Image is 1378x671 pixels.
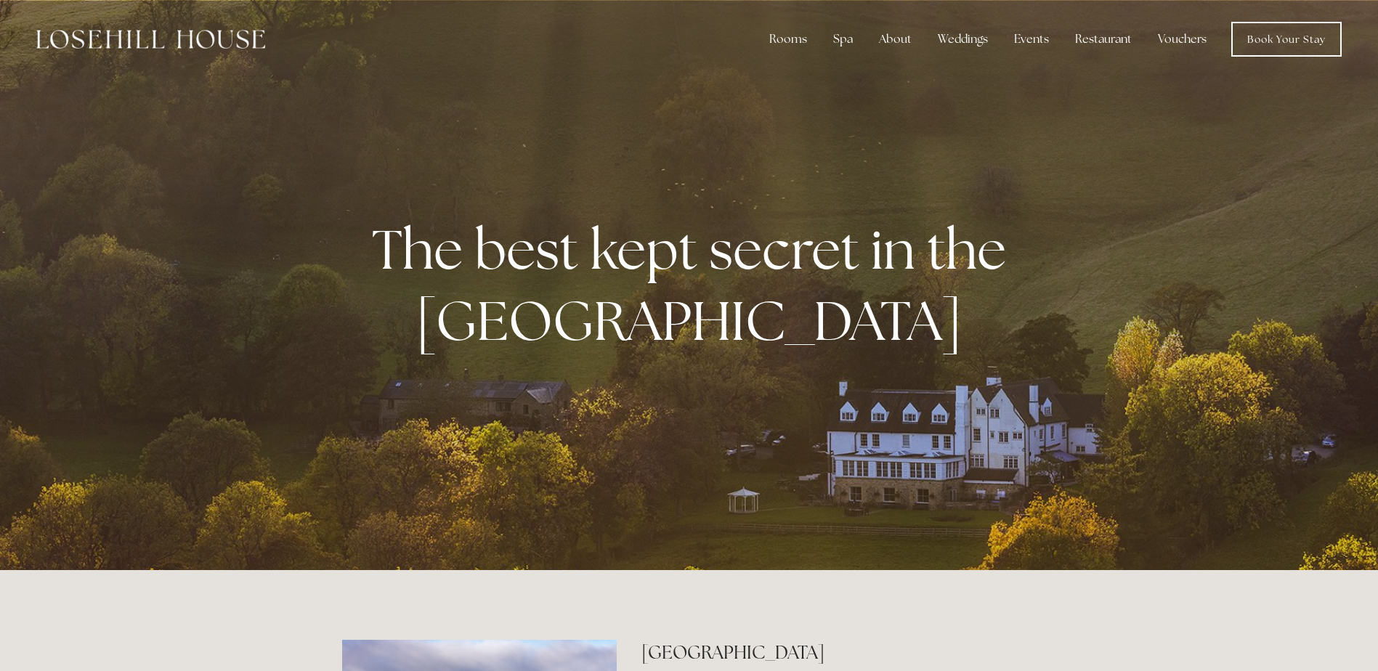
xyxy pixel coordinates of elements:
[867,25,923,54] div: About
[641,640,1036,665] h2: [GEOGRAPHIC_DATA]
[372,213,1018,356] strong: The best kept secret in the [GEOGRAPHIC_DATA]
[1002,25,1061,54] div: Events
[36,30,265,49] img: Losehill House
[926,25,1000,54] div: Weddings
[822,25,864,54] div: Spa
[1063,25,1143,54] div: Restaurant
[1146,25,1218,54] a: Vouchers
[1231,22,1342,57] a: Book Your Stay
[758,25,819,54] div: Rooms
